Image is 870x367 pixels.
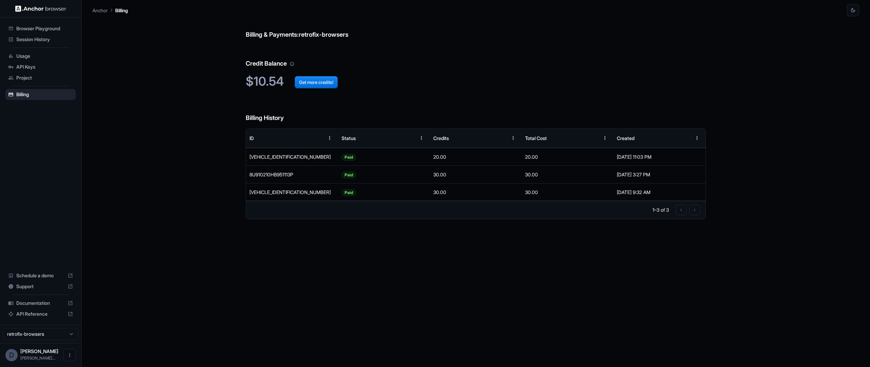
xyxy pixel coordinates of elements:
[311,132,324,144] button: Sort
[5,298,76,309] div: Documentation
[342,184,356,201] span: Paid
[430,148,522,165] div: 20.00
[5,270,76,281] div: Schedule a demo
[617,166,702,183] div: [DATE] 3:27 PM
[433,135,449,141] div: Credits
[415,132,428,144] button: Menu
[115,7,128,14] p: Billing
[92,6,128,14] nav: breadcrumb
[246,74,706,89] h2: $10.54
[691,132,703,144] button: Menu
[403,132,415,144] button: Sort
[16,74,73,81] span: Project
[16,25,73,32] span: Browser Playground
[246,100,706,123] h6: Billing History
[246,45,706,69] h6: Credit Balance
[5,51,76,62] div: Usage
[652,207,669,213] p: 1–3 of 3
[5,23,76,34] div: Browser Playground
[587,132,599,144] button: Sort
[522,183,613,201] div: 30.00
[5,349,18,361] div: D
[5,89,76,100] div: Billing
[5,281,76,292] div: Support
[342,148,356,166] span: Paid
[324,132,336,144] button: Menu
[16,36,73,43] span: Session History
[16,300,65,307] span: Documentation
[16,311,65,317] span: API Reference
[5,62,76,72] div: API Keys
[16,272,65,279] span: Schedule a demo
[342,166,356,183] span: Paid
[246,165,338,183] div: 8U910210HB951113P
[342,135,356,141] div: Status
[16,64,73,70] span: API Keys
[617,183,702,201] div: [DATE] 9:32 AM
[617,148,702,165] div: [DATE] 11:03 PM
[617,135,634,141] div: Created
[430,183,522,201] div: 30.00
[246,16,706,40] h6: Billing & Payments: retrofix-browsers
[246,183,338,201] div: 5HX60515W66250531
[16,53,73,59] span: Usage
[5,309,76,319] div: API Reference
[64,349,76,361] button: Open menu
[522,165,613,183] div: 30.00
[290,62,294,66] svg: Your credit balance will be consumed as you use the API. Visit the usage page to view a breakdown...
[20,348,58,354] span: Daniel Portela
[5,72,76,83] div: Project
[16,283,65,290] span: Support
[20,355,55,361] span: daniel@retrofix.ai
[525,135,547,141] div: Total Cost
[507,132,519,144] button: Menu
[92,7,108,14] p: Anchor
[5,34,76,45] div: Session History
[599,132,611,144] button: Menu
[430,165,522,183] div: 30.00
[246,148,338,165] div: 08T95262MW0586048
[295,76,338,88] button: Get more credits!
[16,91,73,98] span: Billing
[249,135,254,141] div: ID
[15,5,66,12] img: Anchor Logo
[679,132,691,144] button: Sort
[522,148,613,165] div: 20.00
[495,132,507,144] button: Sort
